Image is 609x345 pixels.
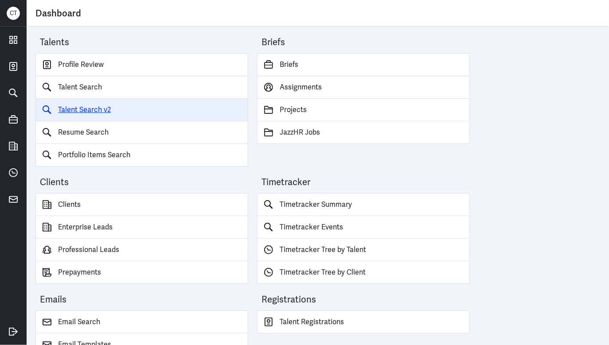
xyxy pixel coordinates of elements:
[40,175,248,193] div: Clients
[35,193,248,216] a: Clients
[35,216,248,239] a: Enterprise Leads
[262,35,470,53] div: Briefs
[257,53,470,76] a: Briefs
[7,7,20,20] div: C T
[35,239,248,261] a: Professional Leads
[257,310,470,333] a: Talent Registrations
[35,144,248,167] a: Portfolio Items Search
[35,261,248,284] a: Prepayments
[40,293,248,310] div: Emails
[257,261,470,284] a: Timetracker Tree by Client
[257,216,470,239] a: Timetracker Events
[35,310,248,333] a: Email Search
[257,121,470,144] a: JazzHR Jobs
[257,99,470,121] a: Projects
[35,99,248,121] a: Talent Search v2
[35,53,248,76] a: Profile Review
[257,193,470,216] a: Timetracker Summary
[40,35,248,53] div: Talents
[257,239,470,261] a: Timetracker Tree by Talent
[262,293,470,310] div: Registrations
[35,4,600,22] div: Dashboard
[35,121,248,144] a: Resume Search
[35,76,248,99] a: Talent Search
[262,175,470,193] div: Timetracker
[257,76,470,99] a: Assignments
